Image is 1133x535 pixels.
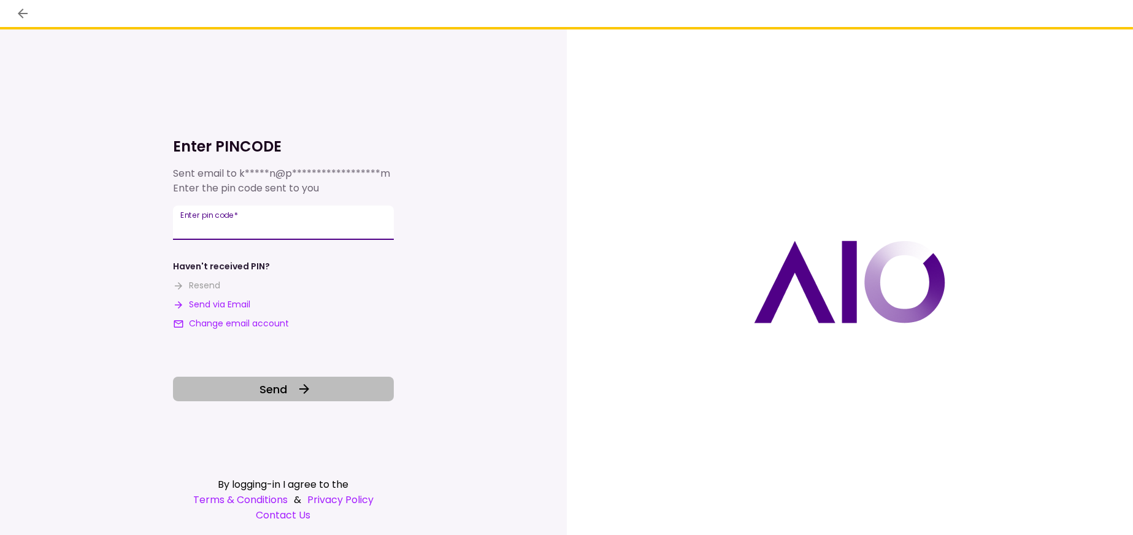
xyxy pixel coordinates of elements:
button: Send [173,377,394,401]
a: Terms & Conditions [193,492,288,507]
img: AIO logo [754,241,945,323]
div: & [173,492,394,507]
button: Send via Email [173,298,250,311]
div: Sent email to Enter the pin code sent to you [173,166,394,196]
label: Enter pin code [180,210,239,220]
div: Haven't received PIN? [173,260,270,273]
h1: Enter PINCODE [173,137,394,156]
span: Send [259,381,287,398]
a: Contact Us [173,507,394,523]
a: Privacy Policy [307,492,374,507]
div: By logging-in I agree to the [173,477,394,492]
button: Change email account [173,317,289,330]
button: back [12,3,33,24]
button: Resend [173,279,220,292]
